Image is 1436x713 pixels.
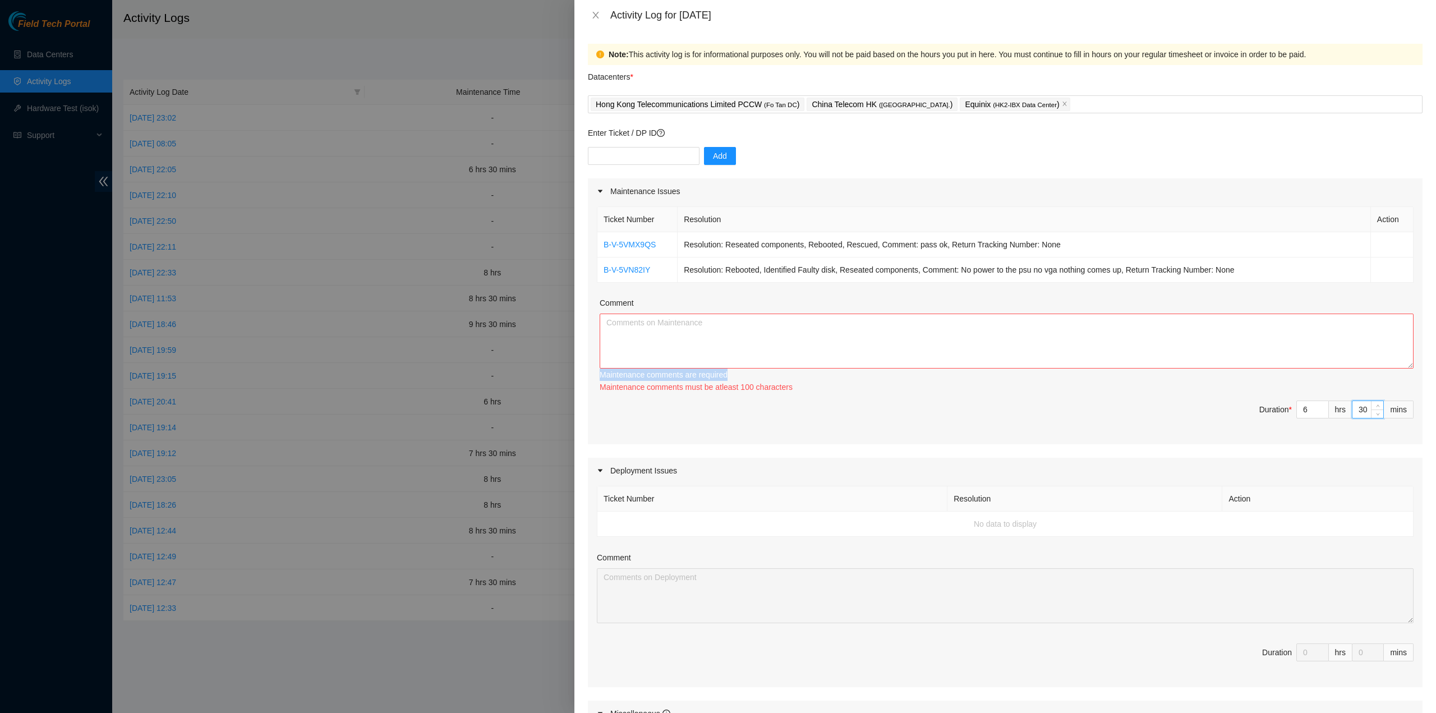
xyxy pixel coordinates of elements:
[947,486,1222,512] th: Resolution
[1371,207,1414,232] th: Action
[588,10,604,21] button: Close
[600,381,1414,393] div: Maintenance comments must be atleast 100 characters
[597,207,678,232] th: Ticket Number
[596,50,604,58] span: exclamation-circle
[1329,401,1352,418] div: hrs
[879,102,950,108] span: ( [GEOGRAPHIC_DATA].
[657,129,665,137] span: question-circle
[704,147,736,165] button: Add
[597,467,604,474] span: caret-right
[609,48,629,61] strong: Note:
[600,369,1414,381] div: Maintenance comments are required
[588,65,633,83] p: Datacenters
[597,486,947,512] th: Ticket Number
[1262,646,1292,659] div: Duration
[609,48,1414,61] div: This activity log is for informational purposes only. You will not be paid based on the hours you...
[812,98,952,111] p: China Telecom HK )
[588,178,1423,204] div: Maintenance Issues
[604,240,656,249] a: B-V-5VMX9QS
[596,98,799,111] p: Hong Kong Telecommunications Limited PCCW )
[1062,101,1067,108] span: close
[1259,403,1292,416] div: Duration
[597,512,1414,537] td: No data to display
[1222,486,1414,512] th: Action
[604,265,650,274] a: B-V-5VN82IY
[1374,411,1381,417] span: down
[600,314,1414,369] textarea: Comment
[764,102,797,108] span: ( Fo Tan DC
[1371,401,1383,410] span: Increase Value
[1384,401,1414,418] div: mins
[678,207,1371,232] th: Resolution
[597,568,1414,623] textarea: Comment
[993,102,1057,108] span: ( HK2-IBX Data Center
[1374,403,1381,410] span: up
[1329,643,1352,661] div: hrs
[591,11,600,20] span: close
[965,98,1059,111] p: Equinix )
[678,232,1371,257] td: Resolution: Reseated components, Rebooted, Rescued, Comment: pass ok, Return Tracking Number: None
[588,127,1423,139] p: Enter Ticket / DP ID
[597,551,631,564] label: Comment
[588,458,1423,484] div: Deployment Issues
[600,297,634,309] label: Comment
[1371,410,1383,418] span: Decrease Value
[678,257,1371,283] td: Resolution: Rebooted, Identified Faulty disk, Reseated components, Comment: No power to the psu n...
[1384,643,1414,661] div: mins
[597,188,604,195] span: caret-right
[610,9,1423,21] div: Activity Log for [DATE]
[713,150,727,162] span: Add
